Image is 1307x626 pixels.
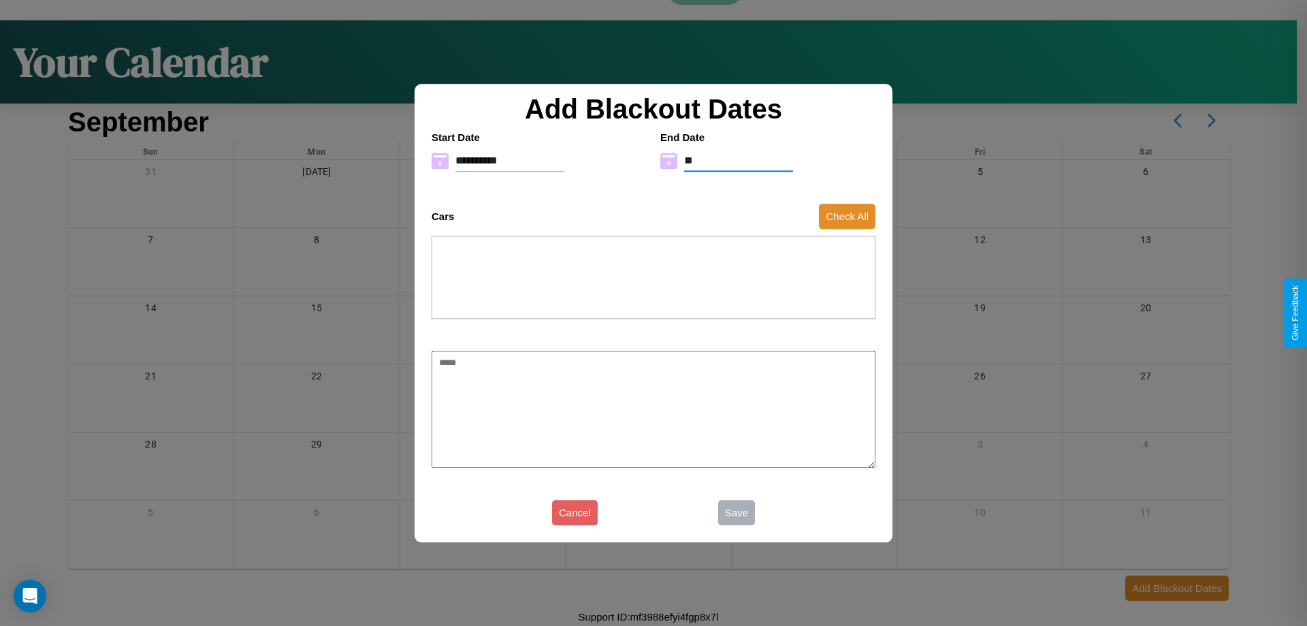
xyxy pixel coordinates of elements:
div: Open Intercom Messenger [14,580,46,612]
h4: End Date [660,131,875,143]
button: Cancel [552,500,598,525]
button: Save [718,500,755,525]
h2: Add Blackout Dates [425,94,882,125]
h4: Start Date [432,131,647,143]
div: Give Feedback [1291,285,1300,341]
h4: Cars [432,210,454,222]
button: Check All [819,204,875,229]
